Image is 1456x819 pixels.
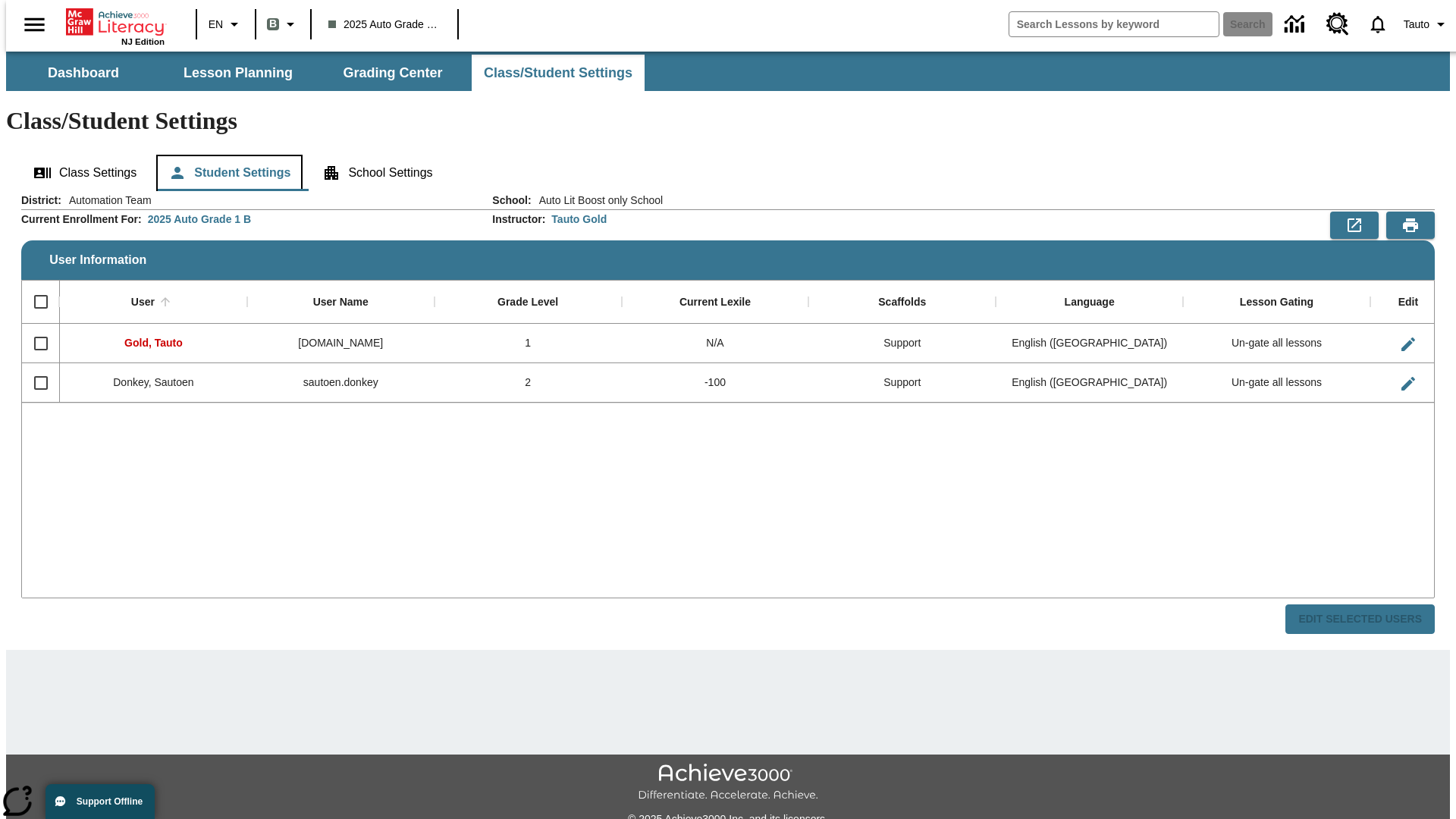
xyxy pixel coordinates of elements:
[1276,4,1317,45] a: Data Center
[1398,296,1418,309] div: Edit
[45,784,155,819] button: Support Offline
[77,796,143,807] span: Support Offline
[21,193,1435,635] div: User Information
[313,296,369,309] div: User Name
[1358,5,1398,44] a: Notifications
[622,324,809,363] div: N/A
[6,107,1450,135] h1: Class/Student Settings
[532,193,663,208] span: Auto Lit Boost only School
[808,324,996,363] div: Support
[1317,4,1358,45] a: Resource Center, Will open in new tab
[1330,212,1379,239] button: Export to CSV
[1240,296,1313,309] div: Lesson Gating
[492,194,531,207] h2: School :
[497,296,558,309] div: Grade Level
[1183,324,1370,363] div: Un-gate all lessons
[472,55,645,91] button: Class/Student Settings
[247,363,435,403] div: sautoen.donkey
[996,363,1183,403] div: English (US)
[1065,296,1115,309] div: Language
[435,324,622,363] div: 1
[131,296,155,309] div: User
[247,324,435,363] div: tauto.gold
[996,324,1183,363] div: English (US)
[1183,363,1370,403] div: Un-gate all lessons
[148,212,251,227] div: 2025 Auto Grade 1 B
[878,296,926,309] div: Scaffolds
[21,155,149,191] button: Class Settings
[202,11,250,38] button: Language: EN, Select a language
[679,296,751,309] div: Current Lexile
[435,363,622,403] div: 2
[328,17,441,33] span: 2025 Auto Grade 1 B
[638,764,818,802] img: Achieve3000 Differentiate Accelerate Achieve
[121,37,165,46] span: NJ Edition
[310,155,444,191] button: School Settings
[66,7,165,37] a: Home
[66,5,165,46] div: Home
[21,213,142,226] h2: Current Enrollment For :
[21,194,61,207] h2: District :
[1009,12,1219,36] input: search field
[492,213,545,226] h2: Instructor :
[209,17,223,33] span: EN
[12,2,57,47] button: Open side menu
[269,14,277,33] span: B
[1386,212,1435,239] button: Print Preview
[551,212,607,227] div: Tauto Gold
[156,155,303,191] button: Student Settings
[1393,369,1423,399] button: Edit User
[8,55,159,91] button: Dashboard
[162,55,314,91] button: Lesson Planning
[61,193,152,208] span: Automation Team
[1404,17,1429,33] span: Tauto
[124,337,183,349] span: Gold, Tauto
[49,253,146,267] span: User Information
[1398,11,1456,38] button: Profile/Settings
[113,376,193,388] span: Donkey, Sautoen
[6,52,1450,91] div: SubNavbar
[21,155,1435,191] div: Class/Student Settings
[1393,329,1423,359] button: Edit User
[622,363,809,403] div: -100
[808,363,996,403] div: Support
[6,55,646,91] div: SubNavbar
[261,11,306,38] button: Boost Class color is gray green. Change class color
[317,55,469,91] button: Grading Center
